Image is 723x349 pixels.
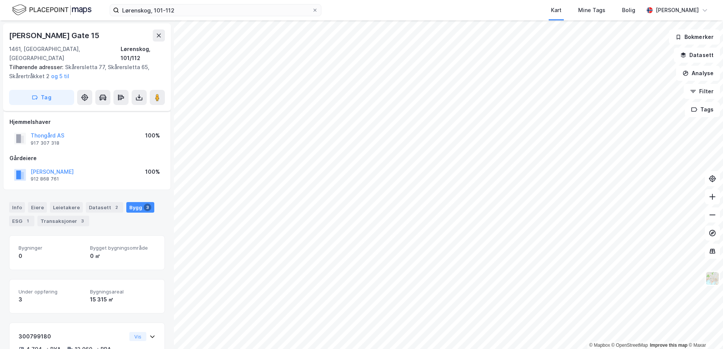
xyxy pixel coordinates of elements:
[86,202,123,213] div: Datasett
[90,289,155,295] span: Bygningsareal
[90,245,155,251] span: Bygget bygningsområde
[12,3,92,17] img: logo.f888ab2527a4732fd821a326f86c7f29.svg
[589,343,610,348] a: Mapbox
[119,5,312,16] input: Søk på adresse, matrikkel, gårdeiere, leietakere eller personer
[9,117,164,127] div: Hjemmelshaver
[551,6,562,15] div: Kart
[650,343,687,348] a: Improve this map
[9,45,121,63] div: 1461, [GEOGRAPHIC_DATA], [GEOGRAPHIC_DATA]
[19,252,84,261] div: 0
[145,131,160,140] div: 100%
[705,271,720,286] img: Z
[684,84,720,99] button: Filter
[685,102,720,117] button: Tags
[24,217,31,225] div: 1
[685,313,723,349] iframe: Chat Widget
[676,66,720,81] button: Analyse
[50,202,83,213] div: Leietakere
[9,29,101,42] div: [PERSON_NAME] Gate 15
[144,204,151,211] div: 3
[9,63,159,81] div: Skårersletta 77, Skårersletta 65, Skårertråkket 2
[28,202,47,213] div: Eiere
[9,64,65,70] span: Tilhørende adresser:
[121,45,165,63] div: Lørenskog, 101/112
[113,204,120,211] div: 2
[611,343,648,348] a: OpenStreetMap
[669,29,720,45] button: Bokmerker
[31,140,59,146] div: 917 307 318
[90,252,155,261] div: 0 ㎡
[578,6,605,15] div: Mine Tags
[19,295,84,304] div: 3
[9,90,74,105] button: Tag
[129,332,146,341] button: Vis
[656,6,699,15] div: [PERSON_NAME]
[19,289,84,295] span: Under oppføring
[9,216,34,226] div: ESG
[9,154,164,163] div: Gårdeiere
[19,332,126,341] div: 300799180
[126,202,154,213] div: Bygg
[9,202,25,213] div: Info
[145,167,160,176] div: 100%
[79,217,86,225] div: 3
[674,48,720,63] button: Datasett
[622,6,635,15] div: Bolig
[90,295,155,304] div: 15 315 ㎡
[685,313,723,349] div: Kontrollprogram for chat
[31,176,59,182] div: 912 868 761
[37,216,89,226] div: Transaksjoner
[19,245,84,251] span: Bygninger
